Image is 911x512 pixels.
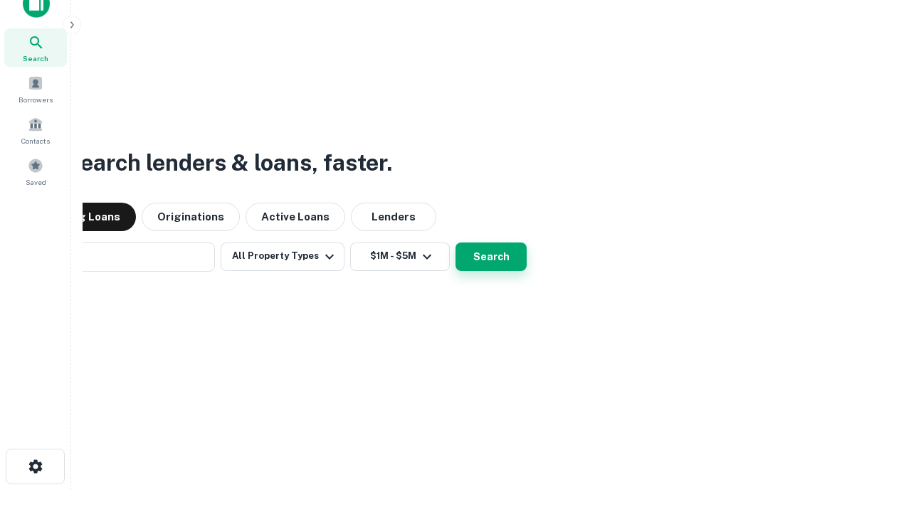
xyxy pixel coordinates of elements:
[221,242,344,271] button: All Property Types
[142,203,240,231] button: Originations
[26,176,46,188] span: Saved
[840,398,911,466] iframe: Chat Widget
[23,53,48,64] span: Search
[351,203,436,231] button: Lenders
[4,28,67,67] a: Search
[4,152,67,191] a: Saved
[19,94,53,105] span: Borrowers
[4,111,67,149] a: Contacts
[65,146,392,180] h3: Search lenders & loans, faster.
[21,135,50,146] span: Contacts
[246,203,345,231] button: Active Loans
[4,70,67,108] a: Borrowers
[350,242,450,271] button: $1M - $5M
[455,242,527,271] button: Search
